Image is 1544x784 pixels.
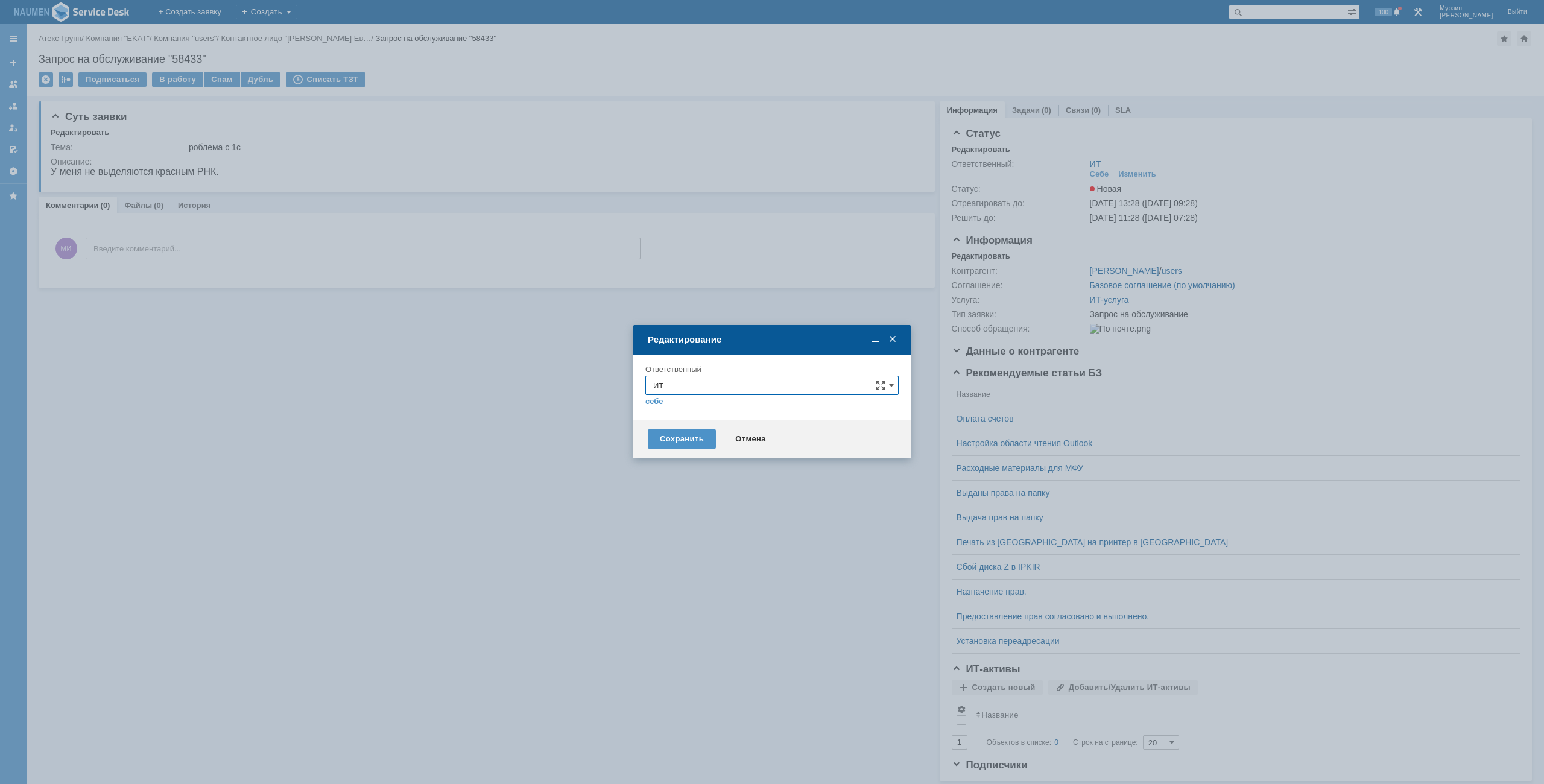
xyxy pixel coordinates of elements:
span: Закрыть [887,334,899,345]
div: Ответственный [645,365,896,373]
a: себе [645,397,663,406]
span: Свернуть (Ctrl + M) [870,334,882,345]
span: Сложная форма [876,381,885,390]
div: Редактирование [648,334,899,345]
